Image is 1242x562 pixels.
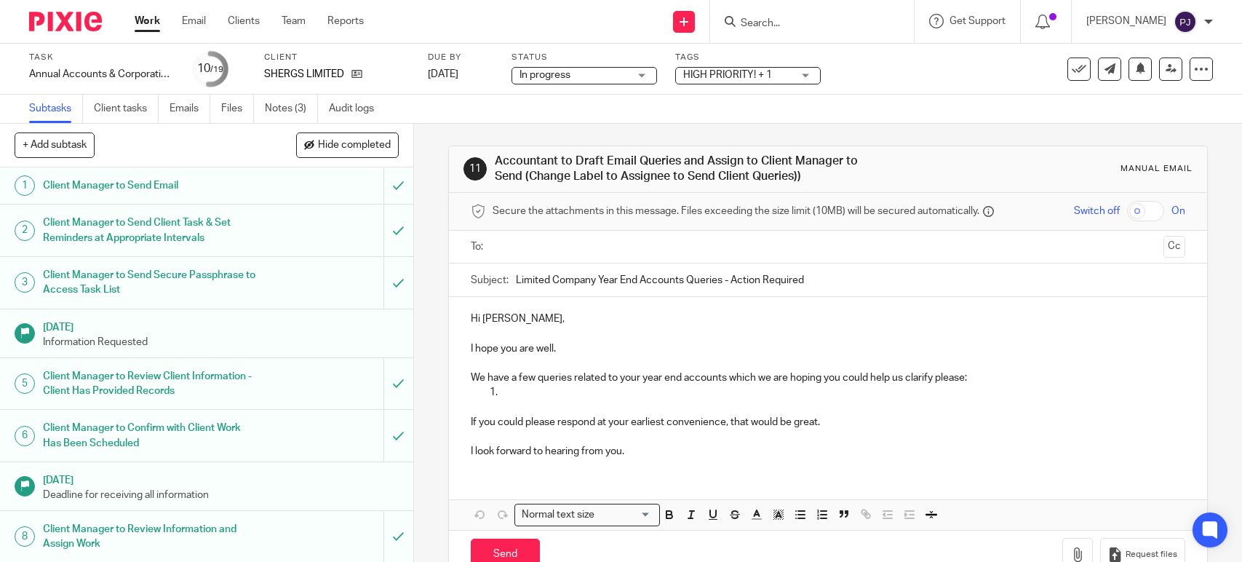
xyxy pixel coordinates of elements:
label: Tags [675,52,821,63]
div: 1 [15,175,35,196]
label: Client [264,52,410,63]
span: Request files [1126,549,1177,561]
span: On [1171,204,1185,218]
img: Pixie [29,12,102,31]
div: Annual Accounts & Corporation Tax Return - [DATE] [29,67,175,82]
p: I hope you are well. [471,341,1185,356]
h1: Client Manager to Send Email [43,175,260,197]
a: Reports [327,14,364,28]
span: In progress [520,70,570,80]
a: Team [282,14,306,28]
p: Hi [PERSON_NAME], [471,312,1185,326]
span: HIGH PRIORITY! + 1 [683,70,772,80]
p: SHERGS LIMITED [264,67,344,82]
div: Annual Accounts &amp; Corporation Tax Return - January 31, 2025 [29,67,175,82]
div: 6 [15,426,35,446]
label: To: [471,240,487,254]
p: Information Requested [43,335,399,349]
img: svg%3E [1174,10,1197,33]
small: /19 [210,66,223,74]
div: 3 [15,272,35,293]
button: Hide completed [296,132,399,157]
h1: [DATE] [43,470,399,488]
span: Hide completed [318,140,391,151]
p: [PERSON_NAME] [1086,14,1166,28]
div: Search for option [514,504,660,526]
a: Clients [228,14,260,28]
div: 10 [197,60,223,77]
a: Audit logs [329,95,385,123]
div: 5 [15,373,35,394]
p: We have a few queries related to your year end accounts which we are hoping you could help us cla... [471,371,1185,385]
label: Subject: [471,273,509,288]
div: Manual email [1120,163,1193,175]
a: Email [182,14,206,28]
span: Normal text size [518,507,597,523]
span: [DATE] [428,69,458,79]
h1: Client Manager to Confirm with Client Work Has Been Scheduled [43,417,260,454]
div: 8 [15,526,35,547]
a: Work [135,14,160,28]
input: Search for option [599,507,651,523]
p: If you could please respond at your earliest convenience, that would be great. [471,415,1185,430]
p: Deadline for receiving all information [43,488,399,502]
span: Secure the attachments in this message. Files exceeding the size limit (10MB) will be secured aut... [493,204,979,218]
label: Task [29,52,175,63]
h1: Accountant to Draft Email Queries and Assign to Client Manager to Send (Change Label to Assignee ... [495,154,859,185]
h1: Client Manager to Review Information and Assign Work [43,518,260,555]
h1: Client Manager to Review Client Information - Client Has Provided Records [43,365,260,403]
h1: [DATE] [43,317,399,335]
div: 2 [15,221,35,241]
a: Client tasks [94,95,159,123]
button: Cc [1163,236,1185,258]
label: Due by [428,52,493,63]
div: 11 [463,157,487,181]
a: Files [221,95,254,123]
button: + Add subtask [15,132,95,157]
a: Notes (3) [265,95,318,123]
a: Emails [170,95,210,123]
h1: Client Manager to Send Secure Passphrase to Access Task List [43,264,260,301]
span: Get Support [950,16,1006,26]
input: Search [739,17,870,31]
a: Subtasks [29,95,83,123]
h1: Client Manager to Send Client Task & Set Reminders at Appropriate Intervals [43,212,260,249]
label: Status [511,52,657,63]
p: I look forward to hearing from you. [471,444,1185,459]
span: Switch off [1074,204,1120,218]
